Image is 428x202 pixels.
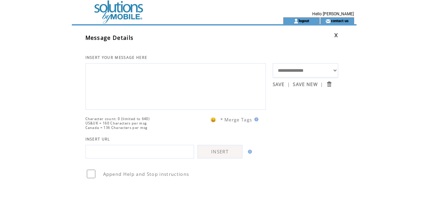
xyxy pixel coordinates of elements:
span: Append Help and Stop instructions [103,171,189,177]
span: US&UK = 160 Characters per msg [85,121,147,125]
a: INSERT [197,145,242,158]
span: 😀 [210,117,217,123]
a: contact us [331,18,349,23]
span: | [287,81,290,87]
span: INSERT URL [85,137,110,141]
span: Character count: 0 (limited to 640) [85,117,150,121]
img: help.gif [246,150,252,154]
span: INSERT YOUR MESSAGE HERE [85,55,147,60]
a: logout [299,18,309,23]
img: account_icon.gif [294,18,299,24]
a: SAVE [273,81,285,87]
span: Canada = 136 Characters per msg [85,125,148,130]
img: help.gif [252,117,258,121]
input: Submit [326,81,332,87]
span: Hello [PERSON_NAME] [312,12,354,16]
img: contact_us_icon.gif [326,18,331,24]
span: * Merge Tags [220,117,252,123]
span: | [320,81,323,87]
span: Message Details [85,34,134,41]
a: SAVE NEW [293,81,318,87]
